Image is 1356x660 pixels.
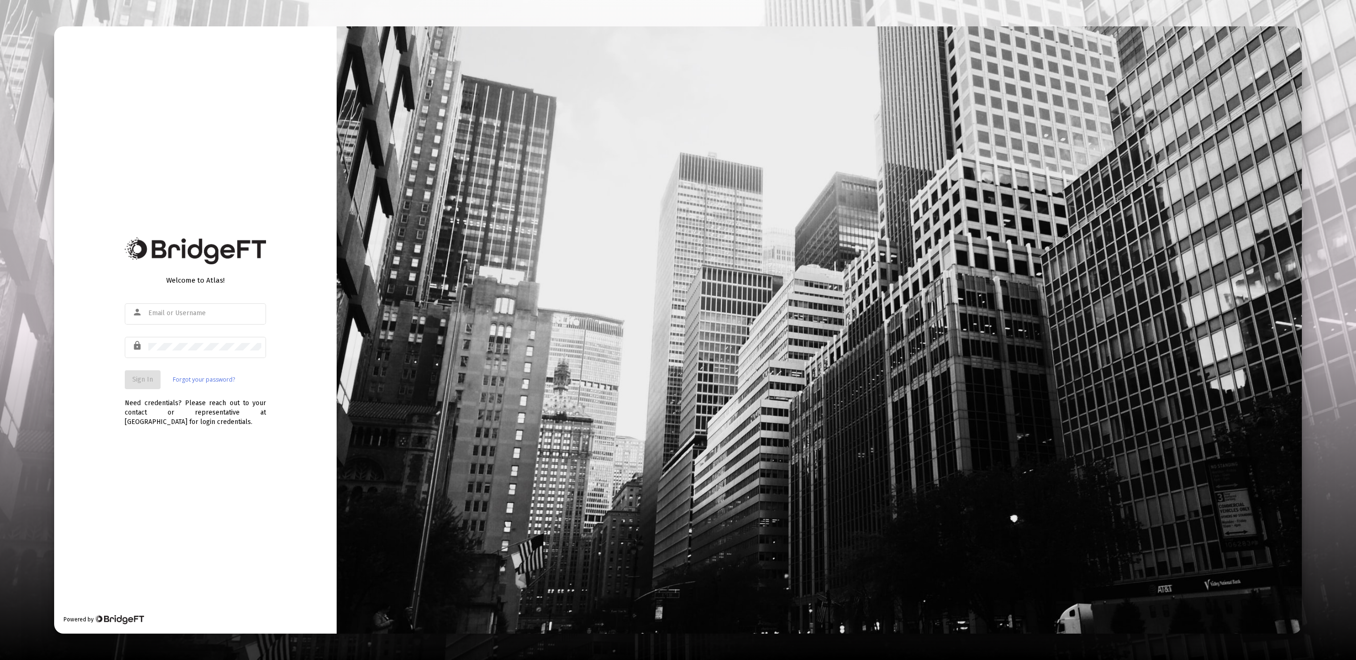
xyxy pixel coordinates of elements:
div: Welcome to Atlas! [125,276,266,285]
img: Bridge Financial Technology Logo [95,615,144,624]
button: Sign In [125,370,161,389]
a: Forgot your password? [173,375,235,384]
img: Bridge Financial Technology Logo [125,237,266,264]
mat-icon: person [132,307,144,318]
span: Sign In [132,375,153,383]
div: Powered by [64,615,144,624]
input: Email or Username [148,310,261,317]
div: Need credentials? Please reach out to your contact or representative at [GEOGRAPHIC_DATA] for log... [125,389,266,427]
mat-icon: lock [132,340,144,351]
